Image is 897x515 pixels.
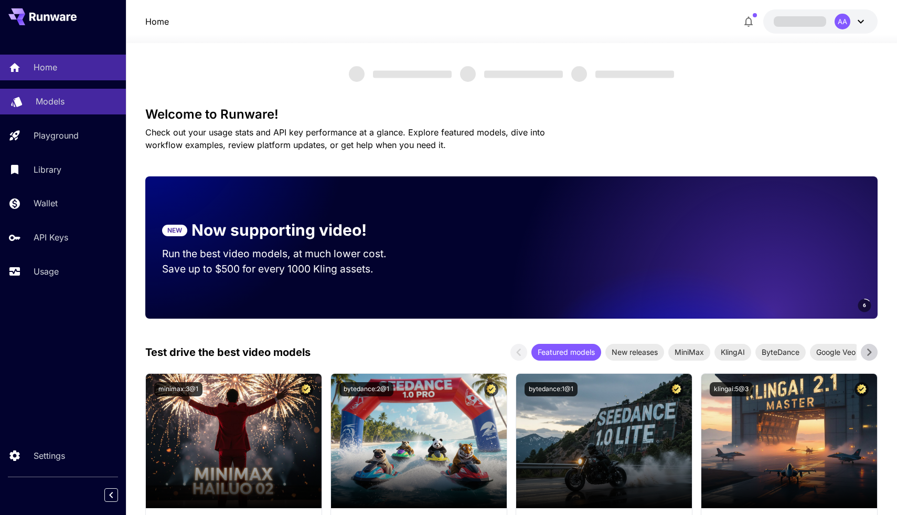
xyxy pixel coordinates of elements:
button: AA [763,9,878,34]
span: 6 [863,301,866,309]
span: Check out your usage stats and API key performance at a glance. Explore featured models, dive int... [145,127,545,150]
a: Home [145,15,169,28]
div: Google Veo [810,344,862,361]
button: Certified Model – Vetted for best performance and includes a commercial license. [484,382,498,396]
p: Library [34,163,61,176]
div: KlingAI [714,344,751,361]
img: alt [516,374,692,508]
span: KlingAI [714,346,751,358]
span: ByteDance [755,346,806,358]
button: Certified Model – Vetted for best performance and includes a commercial license. [855,382,869,396]
button: klingai:5@3 [710,382,753,396]
button: Collapse sidebar [104,488,118,502]
p: Models [36,95,65,108]
button: Certified Model – Vetted for best performance and includes a commercial license. [669,382,684,396]
p: Settings [34,449,65,462]
p: Playground [34,129,79,142]
div: AA [835,14,850,29]
div: ByteDance [755,344,806,361]
img: alt [701,374,877,508]
p: NEW [167,226,182,235]
button: Certified Model – Vetted for best performance and includes a commercial license. [299,382,313,396]
div: Featured models [531,344,601,361]
nav: breadcrumb [145,15,169,28]
p: Usage [34,265,59,278]
p: API Keys [34,231,68,244]
div: Collapse sidebar [112,486,126,505]
span: MiniMax [668,346,710,358]
img: alt [146,374,322,508]
p: Run the best video models, at much lower cost. [162,246,407,261]
button: bytedance:1@1 [525,382,578,396]
span: New releases [605,346,664,358]
div: MiniMax [668,344,710,361]
img: alt [331,374,507,508]
div: New releases [605,344,664,361]
p: Save up to $500 for every 1000 Kling assets. [162,261,407,277]
h3: Welcome to Runware! [145,107,878,122]
p: Home [34,61,57,73]
p: Wallet [34,197,58,209]
button: bytedance:2@1 [339,382,393,396]
span: Featured models [531,346,601,358]
button: minimax:3@1 [154,382,202,396]
p: Test drive the best video models [145,344,311,360]
span: Google Veo [810,346,862,358]
p: Now supporting video! [191,218,367,242]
